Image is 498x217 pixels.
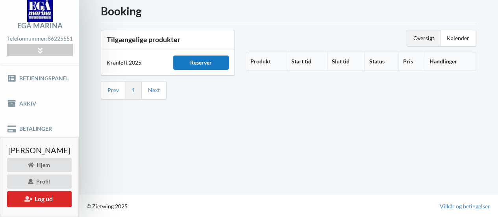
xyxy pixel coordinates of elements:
div: Profil [7,174,72,189]
a: Prev [107,87,119,94]
a: 1 [131,87,135,94]
strong: 86225551 [48,35,73,42]
th: Status [364,52,398,71]
div: Telefonnummer: [7,33,72,44]
th: Handlinger [425,52,476,71]
span: [PERSON_NAME] [8,146,70,154]
div: Kalender [441,30,476,46]
div: Hjem [7,158,72,172]
div: Egå Marina [17,22,63,29]
th: Pris [398,52,425,71]
div: Oversigt [407,30,441,46]
a: Next [148,87,160,94]
h3: Tilgængelige produkter [107,35,229,44]
th: Produkt [246,52,287,71]
h1: Booking [101,4,476,18]
div: Reserver [173,56,229,70]
th: Slut tid [327,52,365,71]
div: Kranløft 2025 [101,53,168,72]
button: Log ud [7,191,72,207]
a: Vilkår og betingelser [440,202,490,210]
th: Start tid [287,52,327,71]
